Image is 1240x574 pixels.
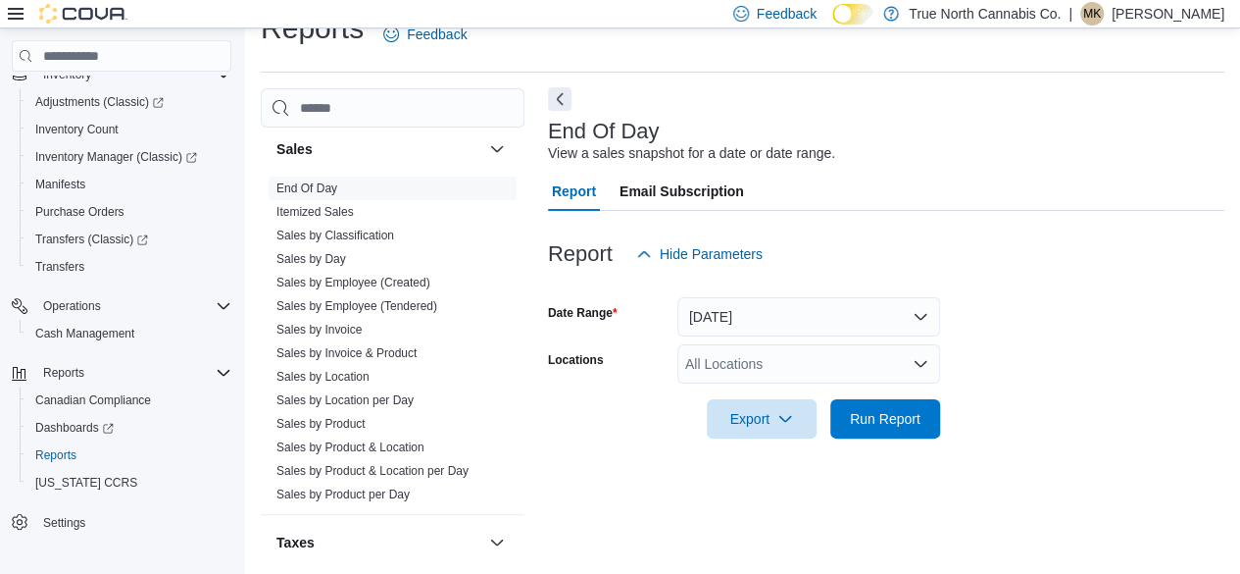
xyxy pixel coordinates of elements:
a: Sales by Product & Location [276,441,424,454]
a: Adjustments (Classic) [20,88,239,116]
a: Inventory Manager (Classic) [27,145,205,169]
span: Sales by Employee (Created) [276,275,430,290]
a: Manifests [27,173,93,196]
span: Sales by Employee (Tendered) [276,298,437,314]
div: Melanie Kowalski [1080,2,1104,26]
button: Canadian Compliance [20,387,239,414]
span: Purchase Orders [27,200,231,224]
div: View a sales snapshot for a date or date range. [548,143,835,164]
span: End Of Day [276,181,337,196]
button: Operations [35,294,109,318]
a: End Of Day [276,182,337,195]
button: Inventory Count [20,116,239,143]
span: Inventory Manager (Classic) [35,149,197,165]
h1: Reports [261,9,364,48]
a: Sales by Location per Day [276,393,414,407]
span: Run Report [850,409,920,429]
span: Adjustments (Classic) [35,94,164,110]
button: [DATE] [677,297,940,337]
span: Sales by Invoice [276,322,362,338]
span: Inventory Count [35,122,119,137]
p: True North Cannabis Co. [909,2,1061,26]
a: Settings [35,511,93,535]
button: Operations [4,292,239,320]
span: Sales by Location per Day [276,392,414,408]
a: Inventory Count [27,118,126,141]
span: Dashboards [27,416,231,440]
a: Sales by Invoice [276,323,362,337]
button: Run Report [830,399,940,439]
a: Sales by Classification [276,229,394,242]
div: Sales [261,177,524,514]
span: Sales by Product [276,416,366,432]
a: Itemized Sales [276,205,354,219]
span: Sales by Invoice & Product [276,345,417,361]
button: Export [707,399,817,439]
span: Washington CCRS [27,471,231,495]
span: Reports [27,444,231,467]
a: [US_STATE] CCRS [27,471,145,495]
span: Canadian Compliance [35,392,151,408]
h3: Report [548,242,613,266]
span: Transfers (Classic) [27,228,231,251]
button: Reports [35,361,92,385]
a: Sales by Product per Day [276,488,410,501]
a: Transfers (Classic) [27,228,156,251]
h3: Taxes [276,533,315,552]
span: Cash Management [27,322,231,345]
span: Feedback [757,4,817,24]
span: Purchase Orders [35,204,124,220]
span: Sales by Classification [276,228,394,243]
img: Cova [39,4,127,24]
a: Sales by Location [276,370,370,384]
a: Transfers (Classic) [20,226,239,253]
a: Dashboards [20,414,239,442]
a: Sales by Employee (Created) [276,276,430,289]
a: Canadian Compliance [27,389,159,412]
span: Operations [43,298,101,314]
span: Sales by Product & Location [276,440,424,455]
button: Sales [485,137,509,161]
span: Reports [43,365,84,381]
button: Reports [4,359,239,387]
span: Sales by Location [276,369,370,385]
span: Transfers (Classic) [35,232,148,247]
a: Feedback [375,15,474,54]
span: Export [719,399,805,439]
a: Cash Management [27,322,142,345]
button: Open list of options [913,356,928,372]
a: Sales by Product [276,417,366,431]
a: Adjustments (Classic) [27,90,172,114]
button: [US_STATE] CCRS [20,469,239,496]
span: MK [1083,2,1101,26]
label: Locations [548,352,604,368]
span: Hide Parameters [660,244,763,264]
button: Next [548,87,571,111]
a: Reports [27,444,84,467]
span: Manifests [35,177,85,192]
h3: End Of Day [548,120,660,143]
span: Reports [35,447,76,463]
span: Reports [35,361,231,385]
span: Transfers [27,255,231,279]
span: Adjustments (Classic) [27,90,231,114]
span: Itemized Sales [276,204,354,220]
a: Sales by Employee (Tendered) [276,299,437,313]
h3: Sales [276,139,313,159]
p: [PERSON_NAME] [1112,2,1224,26]
span: Email Subscription [620,172,744,211]
span: Feedback [407,25,467,44]
button: Reports [20,442,239,469]
span: [US_STATE] CCRS [35,475,137,491]
button: Hide Parameters [628,235,770,274]
span: Sales by Day [276,251,346,267]
span: Canadian Compliance [27,389,231,412]
button: Transfers [20,253,239,281]
span: Report [552,172,596,211]
button: Purchase Orders [20,198,239,226]
a: Sales by Day [276,252,346,266]
button: Taxes [276,533,481,552]
input: Dark Mode [832,4,873,25]
label: Date Range [548,305,618,321]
